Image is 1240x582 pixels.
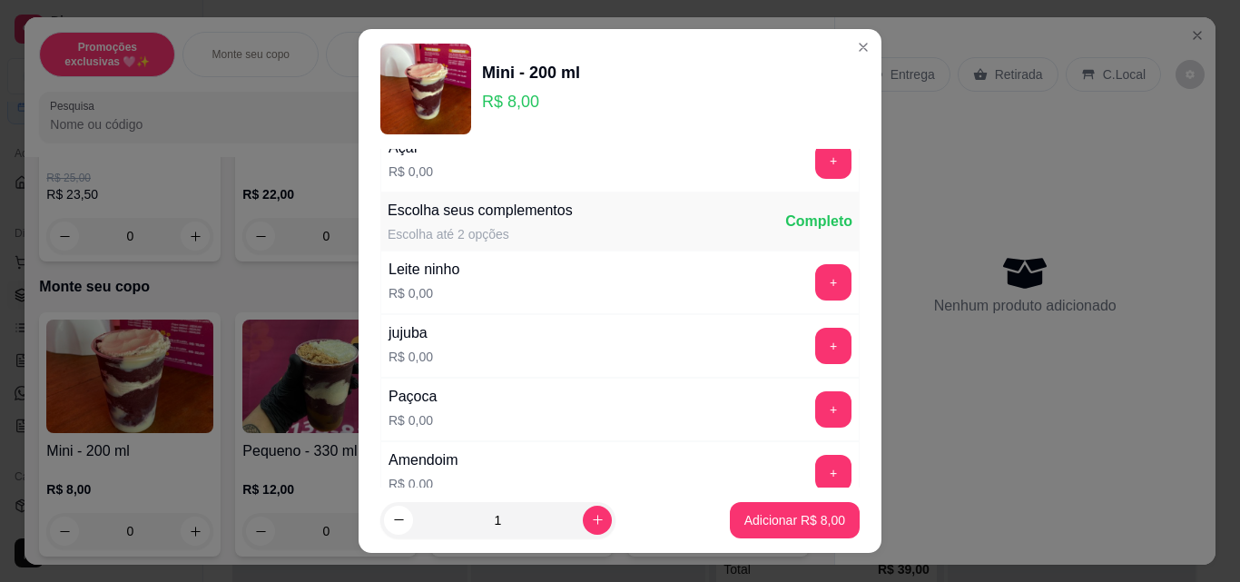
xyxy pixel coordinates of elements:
[730,502,860,538] button: Adicionar R$ 8,00
[389,322,433,344] div: jujuba
[815,264,851,301] button: add
[482,89,580,114] p: R$ 8,00
[388,200,573,222] div: Escolha seus complementos
[482,60,580,85] div: Mini - 200 ml
[389,259,459,281] div: Leite ninho
[815,328,851,364] button: add
[815,455,851,491] button: add
[380,44,471,134] img: product-image
[389,449,458,471] div: Amendoim
[815,391,851,428] button: add
[815,143,851,179] button: add
[389,411,437,429] p: R$ 0,00
[389,386,437,408] div: Paçoca
[389,475,458,493] p: R$ 0,00
[384,506,413,535] button: decrease-product-quantity
[785,211,852,232] div: Completo
[744,511,845,529] p: Adicionar R$ 8,00
[388,225,573,243] div: Escolha até 2 opções
[583,506,612,535] button: increase-product-quantity
[389,284,459,302] p: R$ 0,00
[389,163,433,181] p: R$ 0,00
[849,33,878,62] button: Close
[389,348,433,366] p: R$ 0,00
